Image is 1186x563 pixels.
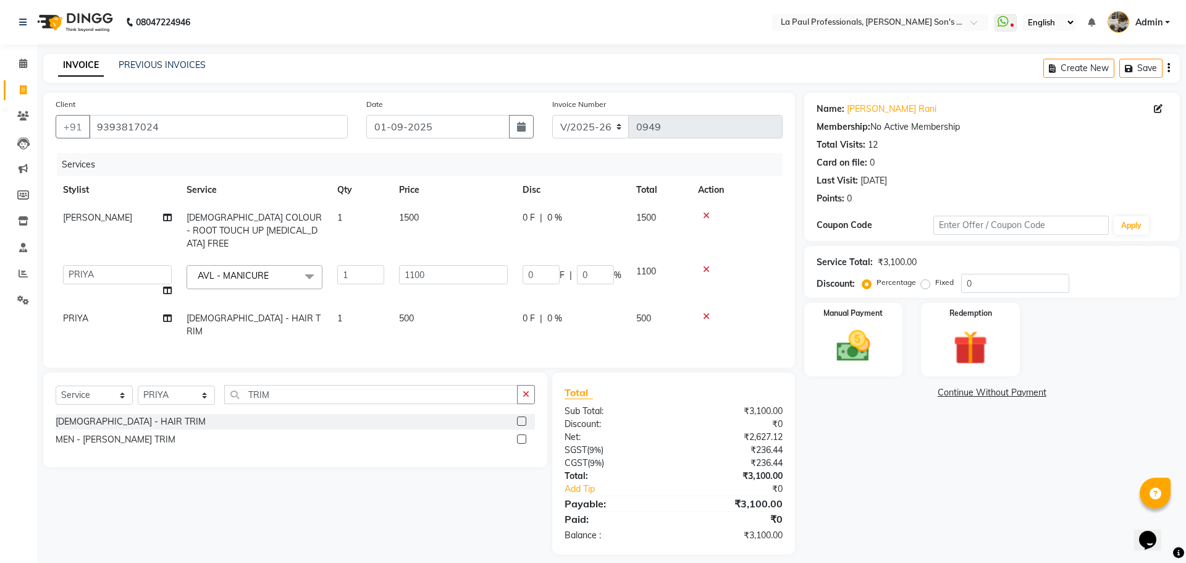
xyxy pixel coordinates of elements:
[868,138,878,151] div: 12
[56,415,206,428] div: [DEMOGRAPHIC_DATA] - HAIR TRIM
[589,445,601,455] span: 9%
[673,405,791,418] div: ₹3,100.00
[673,496,791,511] div: ₹3,100.00
[1134,514,1174,551] iframe: chat widget
[614,269,621,282] span: %
[555,431,673,444] div: Net:
[673,470,791,483] div: ₹3,100.00
[636,212,656,223] span: 1500
[555,512,673,527] div: Paid:
[847,192,852,205] div: 0
[807,386,1177,399] a: Continue Without Payment
[555,483,693,496] a: Add Tip
[817,103,844,116] div: Name:
[560,269,565,282] span: F
[673,457,791,470] div: ₹236.44
[693,483,791,496] div: ₹0
[58,54,104,77] a: INVOICE
[555,529,673,542] div: Balance :
[179,176,330,204] th: Service
[565,457,587,468] span: CGST
[877,277,916,288] label: Percentage
[337,313,342,324] span: 1
[56,433,175,446] div: MEN - [PERSON_NAME] TRIM
[224,385,518,404] input: Search or Scan
[330,176,392,204] th: Qty
[570,269,572,282] span: |
[817,138,865,151] div: Total Visits:
[136,5,190,40] b: 08047224946
[187,212,322,249] span: [DEMOGRAPHIC_DATA] COLOUR - ROOT TOUCH UP [MEDICAL_DATA] FREE
[590,458,602,468] span: 9%
[555,418,673,431] div: Discount:
[817,121,1167,133] div: No Active Membership
[540,211,542,224] span: |
[817,256,873,269] div: Service Total:
[870,156,875,169] div: 0
[1043,59,1114,78] button: Create New
[63,212,132,223] span: [PERSON_NAME]
[823,308,883,319] label: Manual Payment
[198,270,269,281] span: AVL - MANICURE
[1119,59,1163,78] button: Save
[337,212,342,223] span: 1
[63,313,88,324] span: PRIYA
[547,211,562,224] span: 0 %
[540,312,542,325] span: |
[552,99,606,110] label: Invoice Number
[555,444,673,457] div: ( )
[636,266,656,277] span: 1100
[817,156,867,169] div: Card on file:
[673,444,791,457] div: ₹236.44
[817,219,933,232] div: Coupon Code
[817,192,844,205] div: Points:
[56,99,75,110] label: Client
[555,405,673,418] div: Sub Total:
[555,496,673,511] div: Payable:
[949,308,992,319] label: Redemption
[673,529,791,542] div: ₹3,100.00
[1135,16,1163,29] span: Admin
[523,312,535,325] span: 0 F
[691,176,783,204] th: Action
[547,312,562,325] span: 0 %
[826,326,881,366] img: _cash.svg
[673,418,791,431] div: ₹0
[935,277,954,288] label: Fixed
[515,176,629,204] th: Disc
[817,174,858,187] div: Last Visit:
[392,176,515,204] th: Price
[555,457,673,470] div: ( )
[555,470,673,483] div: Total:
[629,176,691,204] th: Total
[56,176,179,204] th: Stylist
[565,444,587,455] span: SGST
[399,212,419,223] span: 1500
[847,103,936,116] a: [PERSON_NAME] Rani
[89,115,348,138] input: Search by Name/Mobile/Email/Code
[933,216,1109,235] input: Enter Offer / Coupon Code
[32,5,116,40] img: logo
[119,59,206,70] a: PREVIOUS INVOICES
[565,386,593,399] span: Total
[673,512,791,527] div: ₹0
[366,99,383,110] label: Date
[817,121,870,133] div: Membership:
[57,153,792,176] div: Services
[523,211,535,224] span: 0 F
[1114,216,1149,235] button: Apply
[673,431,791,444] div: ₹2,627.12
[269,270,274,281] a: x
[56,115,90,138] button: +91
[817,277,855,290] div: Discount:
[399,313,414,324] span: 500
[943,326,998,369] img: _gift.svg
[878,256,917,269] div: ₹3,100.00
[187,313,321,337] span: [DEMOGRAPHIC_DATA] - HAIR TRIM
[860,174,887,187] div: [DATE]
[636,313,651,324] span: 500
[1108,11,1129,33] img: Admin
